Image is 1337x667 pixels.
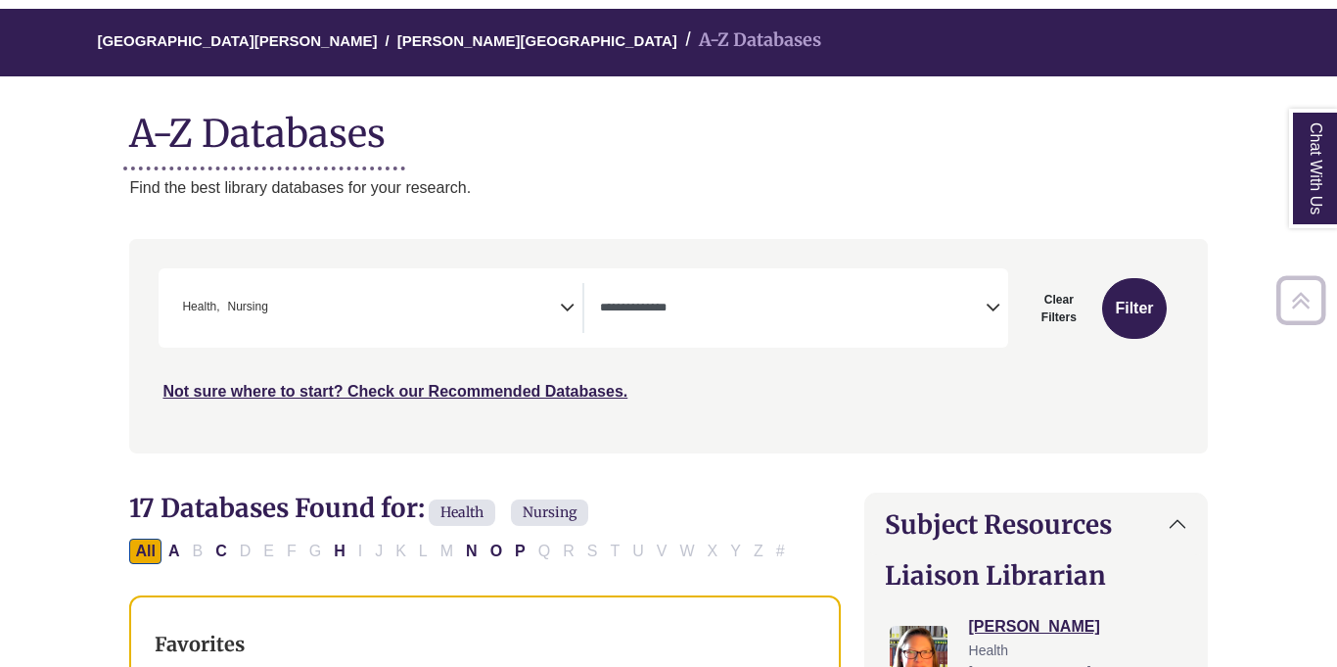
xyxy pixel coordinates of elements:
textarea: Search [272,302,281,317]
a: [PERSON_NAME] [969,618,1100,635]
h3: Favorites [155,633,814,656]
textarea: Search [600,302,986,317]
button: Clear Filters [1020,278,1098,339]
button: Filter Results H [328,539,351,564]
span: Health [429,500,495,526]
li: A-Z Databases [677,26,821,55]
p: Find the best library databases for your research. [129,175,1207,201]
li: Health [174,298,219,316]
button: Filter Results N [460,539,484,564]
nav: breadcrumb [129,9,1207,76]
li: Nursing [219,298,267,316]
button: Filter Results P [509,539,531,564]
a: Back to Top [1269,287,1332,313]
button: Filter Results O [484,539,508,564]
nav: Search filters [129,239,1207,453]
button: Filter Results A [162,539,186,564]
span: Nursing [227,298,267,316]
h2: Liaison Librarian [885,560,1187,591]
span: Health [182,298,219,316]
button: Subject Resources [865,494,1207,555]
span: Nursing [511,500,588,526]
span: Health [969,643,1008,658]
a: Not sure where to start? Check our Recommended Databases. [162,383,627,400]
a: [GEOGRAPHIC_DATA][PERSON_NAME] [97,29,377,49]
button: Submit for Search Results [1102,278,1166,339]
a: [PERSON_NAME][GEOGRAPHIC_DATA] [397,29,677,49]
button: All [129,539,161,564]
span: 17 Databases Found for: [129,492,425,524]
h1: A-Z Databases [129,96,1207,156]
button: Filter Results C [209,539,233,564]
div: Alpha-list to filter by first letter of database name [129,542,792,558]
